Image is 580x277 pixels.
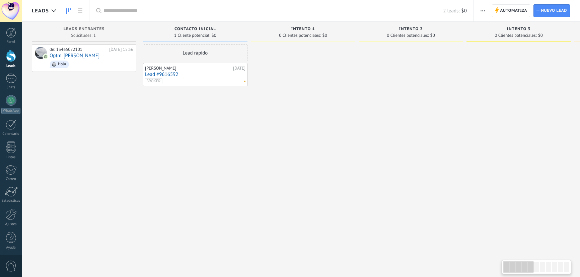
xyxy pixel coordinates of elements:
div: Estadísticas [1,199,21,203]
div: [PERSON_NAME] [145,66,231,71]
a: Lead #9616592 [145,72,245,77]
span: 0 Clientes potenciales: [387,33,429,37]
a: Automatiza [492,4,530,17]
span: Solicitudes: 1 [71,33,96,37]
div: Panel [1,40,21,44]
span: $0 [461,8,467,14]
div: Ajustes [1,222,21,226]
div: Leads Entrantes [35,27,133,32]
div: Intento 3 [470,27,568,32]
div: Optm. Arturo Guerra [35,47,47,59]
span: BROKER [145,78,162,84]
span: Intento 3 [507,27,531,31]
div: Intento 2 [362,27,460,32]
span: Contacto inicial [174,27,216,31]
div: Calendario [1,132,21,136]
span: Automatiza [500,5,527,17]
span: Leads Entrantes [64,27,105,31]
span: $0 [430,33,435,37]
span: $0 [212,33,216,37]
span: 0 Clientes potenciales: [279,33,321,37]
div: [DATE] [233,66,245,71]
div: Listas [1,155,21,160]
div: Ayuda [1,246,21,250]
img: com.amocrm.amocrmwa.svg [43,54,48,59]
div: Lead rápido [143,44,247,61]
span: Intento 2 [399,27,423,31]
a: Nuevo lead [533,4,570,17]
div: Intento 1 [254,27,352,32]
div: Leads [1,64,21,68]
div: Correo [1,177,21,181]
div: WhatsApp [1,108,20,114]
div: de: 13465072101 [50,47,107,52]
div: Contacto inicial [146,27,244,32]
span: No hay nada asignado [244,81,245,82]
span: Leads [32,8,49,14]
span: 2 leads: [443,8,459,14]
div: [DATE] 15:56 [109,47,133,52]
span: 0 Clientes potenciales: [495,33,536,37]
span: $0 [538,33,543,37]
span: $0 [322,33,327,37]
a: Optm. [PERSON_NAME] [50,53,99,59]
div: Chats [1,85,21,90]
span: Nuevo lead [541,5,567,17]
span: Intento 1 [291,27,315,31]
div: Hola [58,62,66,67]
span: 1 Cliente potencial: [174,33,210,37]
